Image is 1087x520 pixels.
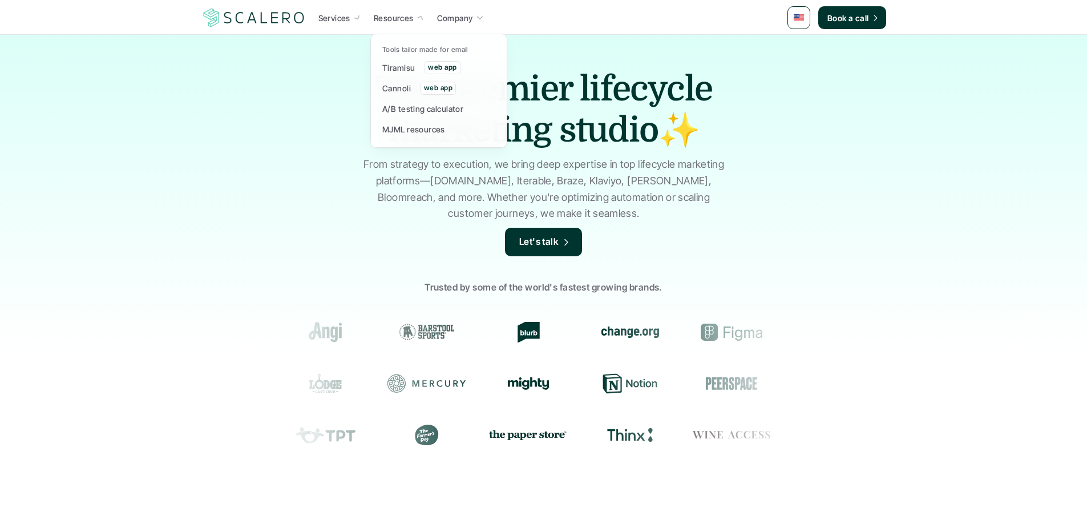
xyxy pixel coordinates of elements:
p: web app [424,84,452,92]
img: Scalero company logotype [201,7,306,29]
a: Let's talk [505,228,583,256]
a: MJML resources [379,119,499,139]
p: Resources [374,12,414,24]
p: From strategy to execution, we bring deep expertise in top lifecycle marketing platforms—[DOMAIN_... [358,156,729,222]
p: A/B testing calculator [382,103,463,115]
a: Scalero company logotype [201,7,306,28]
p: web app [428,63,456,71]
p: Cannoli [382,82,411,94]
p: Services [318,12,350,24]
p: Book a call [827,12,869,24]
a: Cannoliweb app [379,78,499,98]
p: Tools tailor made for email [382,46,468,54]
p: Company [437,12,473,24]
a: A/B testing calculator [379,98,499,119]
p: MJML resources [382,123,445,135]
h1: The premier lifecycle marketing studio✨ [344,68,743,151]
p: Let's talk [519,235,559,249]
p: Tiramisu [382,62,415,74]
a: Book a call [818,6,886,29]
a: Tiramisuweb app [379,57,499,78]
